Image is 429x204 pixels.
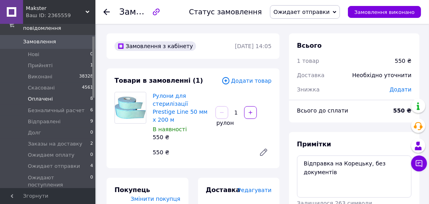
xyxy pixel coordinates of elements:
[79,73,93,80] span: 38328
[149,147,252,158] div: 550 ₴
[297,42,322,49] span: Всього
[297,155,412,198] textarea: Відправка на Корецьку, без документів
[153,126,187,132] span: В наявності
[115,186,150,194] span: Покупець
[411,155,427,171] button: Чат з покупцем
[131,196,181,202] span: Змінити покупця
[297,58,319,64] span: 1 товар
[354,9,415,15] span: Замовлення виконано
[115,97,146,119] img: Рулони для стерилізації Prestige Line 50 мм х 200 м
[297,72,324,78] span: Доставка
[28,129,41,136] span: Долг
[28,62,52,69] span: Прийняті
[297,140,331,148] span: Примітки
[90,62,93,69] span: 1
[256,144,272,160] a: Редагувати
[90,129,93,136] span: 0
[274,9,330,15] span: Ожидает отправки
[189,8,262,16] div: Статус замовлення
[297,86,320,93] span: Знижка
[238,187,272,193] span: Редагувати
[23,17,95,32] span: Замовлення та повідомлення
[115,41,196,51] div: Замовлення з кабінету
[90,163,93,170] span: 4
[215,119,235,127] div: рулон
[23,38,56,45] span: Замовлення
[115,77,203,84] span: Товари в замовленні (1)
[119,7,173,17] span: Замовлення
[348,6,421,18] button: Замовлення виконано
[28,51,39,58] span: Нові
[221,76,272,85] span: Додати товар
[28,174,90,188] span: Ожидают поступления
[26,12,95,19] div: Ваш ID: 2365559
[235,43,272,49] time: [DATE] 14:05
[28,118,60,125] span: Відправлені
[90,95,93,103] span: 8
[90,140,93,148] span: 2
[28,95,53,103] span: Оплачені
[90,118,93,125] span: 9
[28,140,82,148] span: Заказы на доставку
[395,57,412,65] div: 550 ₴
[26,5,85,12] span: Makster
[297,107,348,114] span: Всього до сплати
[153,93,208,123] a: Рулони для стерилізації Prestige Line 50 мм х 200 м
[28,152,74,159] span: Ожидаем оплату
[28,73,52,80] span: Виконані
[90,152,93,159] span: 0
[103,8,110,16] div: Повернутися назад
[390,86,412,93] span: Додати
[153,133,209,141] div: 550 ₴
[206,186,241,194] span: Доставка
[90,51,93,58] span: 0
[28,84,55,91] span: Скасовані
[393,107,412,114] b: 550 ₴
[28,107,85,114] span: Безналичный расчет
[90,174,93,188] span: 0
[90,107,93,114] span: 6
[28,163,80,170] span: Ожидает отправки
[82,84,93,91] span: 4561
[347,66,416,84] div: Необхідно уточнити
